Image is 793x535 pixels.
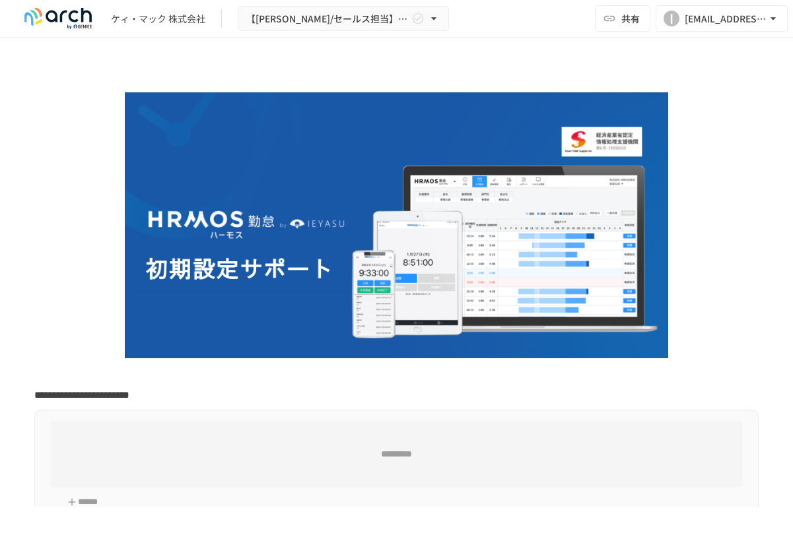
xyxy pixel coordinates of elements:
[656,5,788,32] button: I[EMAIL_ADDRESS][DOMAIN_NAME]
[595,5,650,32] button: 共有
[685,11,767,27] div: [EMAIL_ADDRESS][DOMAIN_NAME]
[238,6,449,32] button: 【[PERSON_NAME]/セールス担当】ケィ・マック株式会社 様_初期設定サポート
[664,11,679,26] div: I
[111,12,205,26] div: ケィ・マック 株式会社
[16,8,100,29] img: logo-default@2x-9cf2c760.svg
[125,92,668,358] img: GdztLVQAPnGLORo409ZpmnRQckwtTrMz8aHIKJZF2AQ
[246,11,409,27] span: 【[PERSON_NAME]/セールス担当】ケィ・マック株式会社 様_初期設定サポート
[621,11,640,26] span: 共有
